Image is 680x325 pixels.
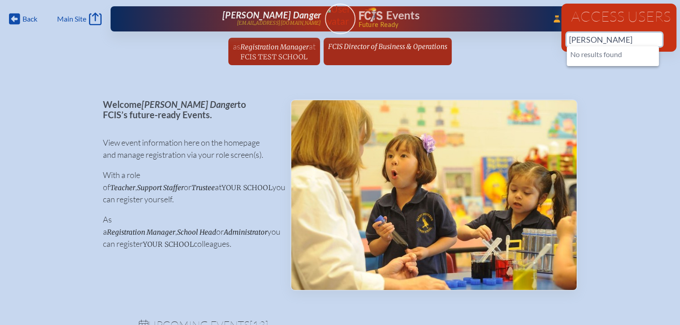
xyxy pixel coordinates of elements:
[233,41,240,51] span: as
[224,228,267,236] span: Administrator
[567,50,659,62] li: No results found
[107,228,175,236] span: Registration Manager
[359,7,541,28] div: FCIS Events — Future ready
[240,43,309,51] span: Registration Manager
[240,53,307,61] span: FCIS Test School
[142,99,237,110] span: [PERSON_NAME] Danger
[57,14,86,23] span: Main Site
[325,4,356,34] a: User Avatar
[103,99,276,120] p: Welcome to FCIS’s future-ready Events.
[110,183,135,192] span: Teacher
[309,41,316,51] span: at
[22,14,37,23] span: Back
[57,13,101,25] a: Main Site
[237,20,321,26] p: [EMAIL_ADDRESS][DOMAIN_NAME]
[103,169,276,205] p: With a role of , or at you can register yourself.
[222,9,321,20] span: [PERSON_NAME] Danger
[222,183,272,192] span: your school
[358,22,541,28] span: Future Ready
[137,183,184,192] span: Support Staffer
[229,38,319,65] a: asRegistration ManageratFCIS Test School
[291,100,577,290] img: Events
[567,33,662,46] input: Person’s name or email
[139,10,321,28] a: [PERSON_NAME] Danger[EMAIL_ADDRESS][DOMAIN_NAME]
[103,214,276,250] p: As a , or you can register colleagues.
[177,228,216,236] span: School Head
[328,42,447,51] span: FCIS Director of Business & Operations
[143,240,194,249] span: your school
[567,9,671,23] h1: Access Users
[567,46,659,66] ul: Option List
[321,3,359,27] img: User Avatar
[324,38,451,55] a: FCIS Director of Business & Operations
[103,137,276,161] p: View event information here on the homepage and manage registration via your role screen(s).
[191,183,215,192] span: Trustee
